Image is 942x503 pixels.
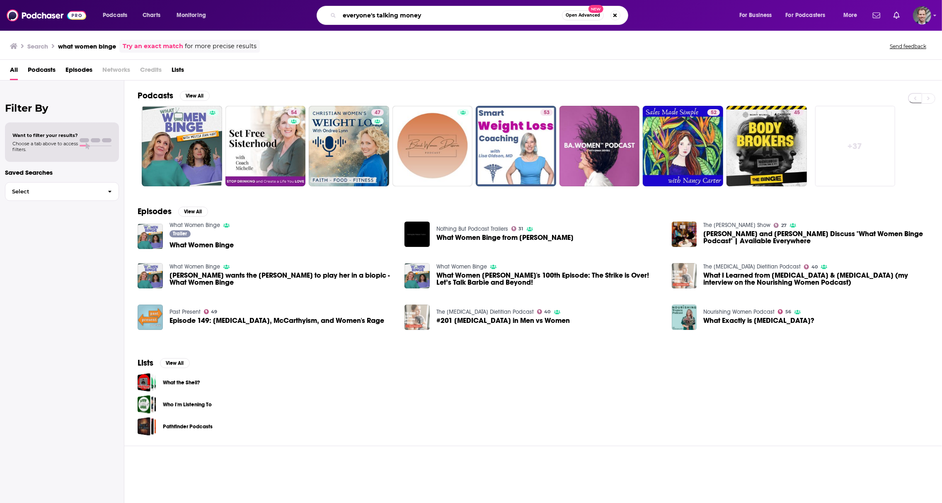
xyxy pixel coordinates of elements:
a: What the Shell? [163,378,200,387]
a: Podcasts [28,63,56,80]
a: Who I'm Listening To [138,395,156,414]
span: 40 [545,310,551,314]
span: Monitoring [177,10,206,21]
button: Open AdvancedNew [562,10,604,20]
h2: Podcasts [138,90,173,101]
span: Episodes [65,63,92,80]
a: 47 [371,109,384,116]
a: Candice King wants the Olsen Twins to play her in a biopic - What Women Binge [170,272,395,286]
span: Podcasts [103,10,127,21]
a: What Women Binge [170,242,234,249]
button: open menu [171,9,217,22]
a: 40 [804,264,818,269]
a: Past Present [170,308,201,315]
img: What I Learned from Binge Eating & Amenorrhea (my interview on the Nourishing Women Podcast) [672,263,697,288]
a: Show notifications dropdown [869,8,884,22]
a: What the Shell? [138,373,156,392]
a: What Women Binge's 100th Episode: The Strike is Over! Let’s Talk Barbie and Beyond! [436,272,662,286]
span: What Exactly is [MEDICAL_DATA]? [703,317,814,324]
span: Trailer [173,231,187,236]
span: Charts [143,10,160,21]
a: 54 [288,109,300,116]
a: What I Learned from Binge Eating & Amenorrhea (my interview on the Nourishing Women Podcast) [703,272,929,286]
button: Show profile menu [913,6,931,24]
a: Podchaser - Follow, Share and Rate Podcasts [7,7,86,23]
a: Pathfinder Podcasts [138,417,156,436]
span: [PERSON_NAME] wants the [PERSON_NAME] to play her in a biopic - What Women Binge [170,272,395,286]
a: 49 [204,309,218,314]
span: More [843,10,857,21]
h2: Lists [138,358,153,368]
span: 56 [785,310,791,314]
a: +37 [815,106,896,186]
a: EpisodesView All [138,206,208,217]
span: Credits [140,63,162,80]
img: What Women Binge [138,224,163,249]
span: 52 [711,109,717,117]
a: 54 [225,106,306,186]
a: What Women Binge [436,263,487,270]
img: Episode 149: Binge Drinking, McCarthyism, and Women's Rage [138,305,163,330]
button: Select [5,182,119,201]
a: What Women Binge's 100th Episode: The Strike is Over! Let’s Talk Barbie and Beyond! [404,263,430,288]
a: 31 [511,226,523,231]
button: View All [160,358,190,368]
img: User Profile [913,6,931,24]
button: open menu [838,9,868,22]
h3: Search [27,42,48,50]
span: What Women [PERSON_NAME]'s 100th Episode: The Strike is Over! Let’s Talk Barbie and Beyond! [436,272,662,286]
h3: what women binge [58,42,116,50]
p: Saved Searches [5,168,119,176]
span: 27 [781,224,787,227]
a: 40 [537,309,551,314]
a: Who I'm Listening To [163,400,212,409]
h2: Episodes [138,206,172,217]
span: for more precise results [185,42,257,51]
span: 47 [375,109,380,117]
h2: Filter By [5,102,119,114]
span: Select [5,189,101,194]
a: ListsView All [138,358,190,368]
span: Logged in as kwerderman [913,6,931,24]
button: open menu [734,9,782,22]
span: Networks [102,63,130,80]
a: Melissa Joan Hart and Amanda Lee Discuss "What Women Binge Podcast" | Available Everywhere [672,222,697,247]
img: #201 Binge Eating in Men vs Women [404,305,430,330]
img: Candice King wants the Olsen Twins to play her in a biopic - What Women Binge [138,263,163,288]
button: View All [180,91,210,101]
span: 53 [544,109,550,117]
a: #201 Binge Eating in Men vs Women [436,317,570,324]
span: [PERSON_NAME] and [PERSON_NAME] Discuss "What Women Binge Podcast" | Available Everywhere [703,230,929,244]
a: All [10,63,18,80]
a: Show notifications dropdown [890,8,903,22]
button: open menu [97,9,138,22]
a: What Exactly is Binge Eating? [703,317,814,324]
a: The Binge Eating Dietitian Podcast [703,263,801,270]
a: Episode 149: Binge Drinking, McCarthyism, and Women's Rage [170,317,384,324]
a: 53 [476,106,556,186]
span: Want to filter your results? [12,132,78,138]
span: 54 [291,109,297,117]
span: For Podcasters [786,10,826,21]
a: 27 [774,223,787,228]
a: What Women Binge from Melissa Joan Hart [436,234,574,241]
a: The Binge Eating Dietitian Podcast [436,308,534,315]
span: 31 [519,227,523,231]
img: What Exactly is Binge Eating? [672,305,697,330]
button: open menu [780,9,838,22]
div: Search podcasts, credits, & more... [324,6,636,25]
a: 56 [778,309,791,314]
a: Nothing But Podcast Trailers [436,225,508,232]
a: Melissa Joan Hart and Amanda Lee Discuss "What Women Binge Podcast" | Available Everywhere [703,230,929,244]
a: 47 [309,106,389,186]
